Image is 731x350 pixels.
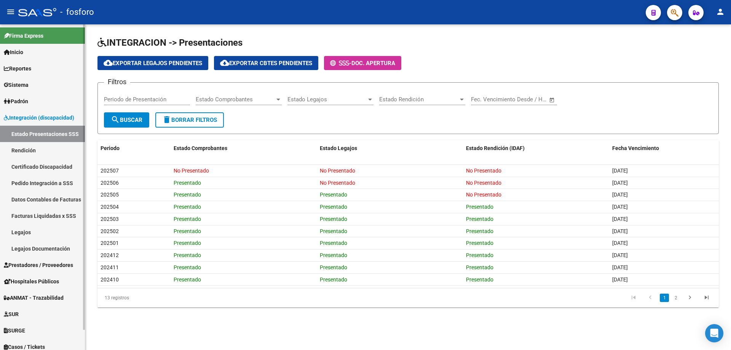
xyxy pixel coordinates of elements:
[320,145,357,151] span: Estado Legajos
[174,276,201,283] span: Presentado
[104,58,113,67] mat-icon: cloud_download
[466,168,501,174] span: No Presentado
[101,180,119,186] span: 202506
[612,180,628,186] span: [DATE]
[612,228,628,234] span: [DATE]
[320,180,355,186] span: No Presentado
[324,56,401,70] button: -Doc. Apertura
[174,240,201,246] span: Presentado
[101,168,119,174] span: 202507
[643,294,658,302] a: go to previous page
[466,240,493,246] span: Presentado
[4,310,19,318] span: SUR
[101,228,119,234] span: 202502
[4,277,59,286] span: Hospitales Públicos
[171,140,317,157] datatable-header-cell: Estado Comprobantes
[320,264,347,270] span: Presentado
[4,97,28,105] span: Padrón
[174,204,201,210] span: Presentado
[320,192,347,198] span: Presentado
[4,48,23,56] span: Inicio
[548,96,557,104] button: Open calendar
[97,140,171,157] datatable-header-cell: Periodo
[174,145,227,151] span: Estado Comprobantes
[320,252,347,258] span: Presentado
[699,294,714,302] a: go to last page
[4,64,31,73] span: Reportes
[683,294,697,302] a: go to next page
[612,264,628,270] span: [DATE]
[671,294,680,302] a: 2
[320,168,355,174] span: No Presentado
[612,276,628,283] span: [DATE]
[466,192,501,198] span: No Presentado
[97,37,243,48] span: INTEGRACION -> Presentaciones
[320,228,347,234] span: Presentado
[111,117,142,123] span: Buscar
[320,240,347,246] span: Presentado
[351,60,395,67] span: Doc. Apertura
[104,77,130,87] h3: Filtros
[4,81,29,89] span: Sistema
[509,96,546,103] input: Fecha fin
[612,204,628,210] span: [DATE]
[220,58,229,67] mat-icon: cloud_download
[660,294,669,302] a: 1
[609,140,719,157] datatable-header-cell: Fecha Vencimiento
[4,113,74,122] span: Integración (discapacidad)
[4,294,64,302] span: ANMAT - Trazabilidad
[196,96,275,103] span: Estado Comprobantes
[174,180,201,186] span: Presentado
[466,216,493,222] span: Presentado
[60,4,94,21] span: - fosforo
[4,326,25,335] span: SURGE
[466,252,493,258] span: Presentado
[612,240,628,246] span: [DATE]
[612,145,659,151] span: Fecha Vencimiento
[287,96,367,103] span: Estado Legajos
[101,240,119,246] span: 202501
[612,168,628,174] span: [DATE]
[466,145,525,151] span: Estado Rendición (IDAF)
[97,288,220,307] div: 13 registros
[155,112,224,128] button: Borrar Filtros
[101,252,119,258] span: 202412
[466,264,493,270] span: Presentado
[317,140,463,157] datatable-header-cell: Estado Legajos
[466,180,501,186] span: No Presentado
[320,216,347,222] span: Presentado
[101,264,119,270] span: 202411
[104,60,202,67] span: Exportar Legajos Pendientes
[101,204,119,210] span: 202504
[471,96,502,103] input: Fecha inicio
[174,216,201,222] span: Presentado
[670,291,682,304] li: page 2
[466,276,493,283] span: Presentado
[101,276,119,283] span: 202410
[174,168,209,174] span: No Presentado
[220,60,312,67] span: Exportar Cbtes Pendientes
[101,216,119,222] span: 202503
[659,291,670,304] li: page 1
[612,216,628,222] span: [DATE]
[705,324,723,342] div: Open Intercom Messenger
[101,145,120,151] span: Periodo
[104,112,149,128] button: Buscar
[612,252,628,258] span: [DATE]
[111,115,120,124] mat-icon: search
[214,56,318,70] button: Exportar Cbtes Pendientes
[320,276,347,283] span: Presentado
[174,192,201,198] span: Presentado
[162,115,171,124] mat-icon: delete
[174,228,201,234] span: Presentado
[612,192,628,198] span: [DATE]
[626,294,641,302] a: go to first page
[466,228,493,234] span: Presentado
[330,60,351,67] span: -
[4,32,43,40] span: Firma Express
[174,264,201,270] span: Presentado
[162,117,217,123] span: Borrar Filtros
[716,7,725,16] mat-icon: person
[463,140,609,157] datatable-header-cell: Estado Rendición (IDAF)
[101,192,119,198] span: 202505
